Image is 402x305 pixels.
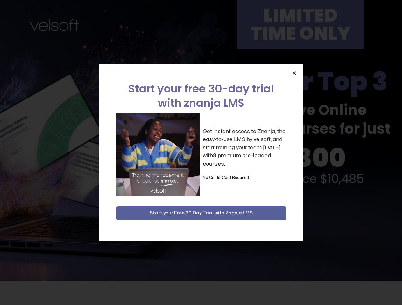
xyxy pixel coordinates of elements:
button: Start your Free 30 Day Trial with Znanja LMS [116,206,286,220]
span: Start your Free 30 Day Trial with Znanja LMS [150,209,253,217]
a: Close [292,71,297,76]
p: Get instant access to Znanja, the easy-to-use LMS by velsoft, and start training your team [DATE]... [203,127,286,168]
h2: Start your free 30-day trial with znanja LMS [116,82,286,110]
img: a woman sitting at her laptop dancing [116,113,200,196]
strong: 8 premium pre-loaded courses [203,153,271,166]
strong: No Credit Card Required [203,176,249,180]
